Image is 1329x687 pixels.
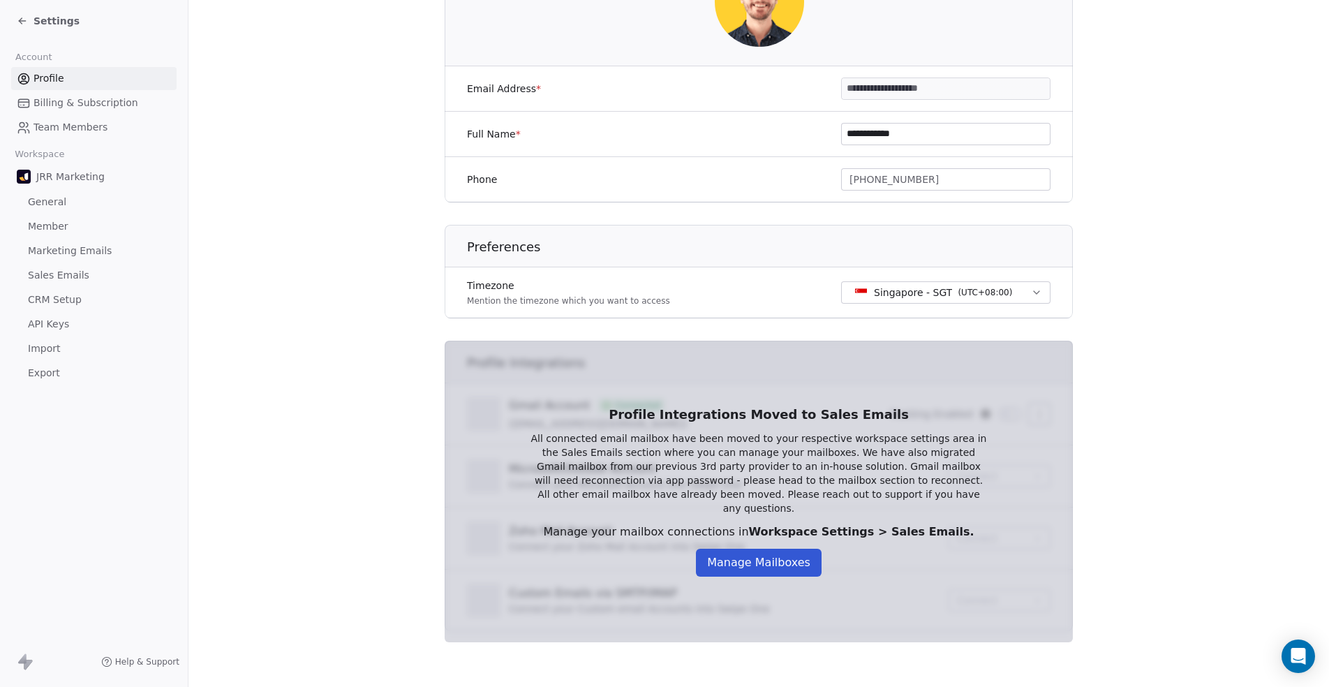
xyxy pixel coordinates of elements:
[9,144,70,165] span: Workspace
[467,279,670,293] label: Timezone
[11,91,177,114] a: Billing & Subscription
[530,524,988,540] div: Manage your mailbox connections in
[11,116,177,139] a: Team Members
[11,239,177,263] a: Marketing Emails
[11,337,177,360] a: Import
[28,317,69,332] span: API Keys
[34,120,107,135] span: Team Members
[28,219,68,234] span: Member
[28,195,66,209] span: General
[530,406,988,423] h1: Profile Integrations Moved to Sales Emails
[841,281,1050,304] button: Singapore - SGT(UTC+08:00)
[467,127,521,141] label: Full Name
[749,525,974,538] span: Workspace Settings > Sales Emails.
[11,215,177,238] a: Member
[34,96,138,110] span: Billing & Subscription
[34,71,64,86] span: Profile
[841,168,1050,191] button: [PHONE_NUMBER]
[28,366,60,381] span: Export
[9,47,58,68] span: Account
[958,286,1012,299] span: ( UTC+08:00 )
[530,431,988,515] p: All connected email mailbox have been moved to your respective workspace settings area in the Sal...
[36,170,105,184] span: JRR Marketing
[34,14,80,28] span: Settings
[11,288,177,311] a: CRM Setup
[11,313,177,336] a: API Keys
[467,172,497,186] label: Phone
[1282,640,1315,673] div: Open Intercom Messenger
[17,170,31,184] img: JRR%20Marketing%20Black%20Icon.png
[17,14,80,28] a: Settings
[874,286,952,300] span: Singapore - SGT
[28,293,82,307] span: CRM Setup
[11,264,177,287] a: Sales Emails
[11,362,177,385] a: Export
[696,549,822,577] button: Manage Mailboxes
[115,656,179,667] span: Help & Support
[11,191,177,214] a: General
[467,239,1074,256] h1: Preferences
[467,82,541,96] label: Email Address
[467,295,670,306] p: Mention the timezone which you want to access
[11,67,177,90] a: Profile
[28,244,112,258] span: Marketing Emails
[28,268,89,283] span: Sales Emails
[28,341,60,356] span: Import
[101,656,179,667] a: Help & Support
[849,172,939,187] span: [PHONE_NUMBER]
